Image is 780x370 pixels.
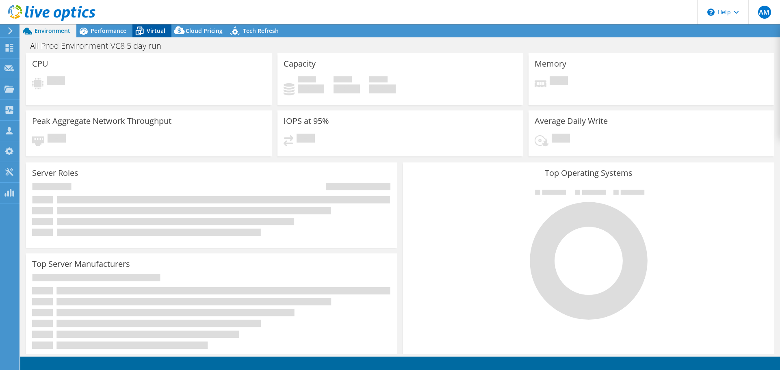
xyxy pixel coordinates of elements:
span: Environment [35,27,70,35]
span: AM [758,6,771,19]
span: Performance [91,27,126,35]
span: Pending [552,134,570,145]
h3: Capacity [284,59,316,68]
h3: Average Daily Write [535,117,608,125]
h4: 0 GiB [334,84,360,93]
h3: Peak Aggregate Network Throughput [32,117,171,125]
h3: Memory [535,59,566,68]
span: Virtual [147,27,165,35]
span: Pending [48,134,66,145]
span: Pending [550,76,568,87]
h3: Top Server Manufacturers [32,260,130,268]
h3: CPU [32,59,48,68]
span: Free [334,76,352,84]
span: Tech Refresh [243,27,279,35]
h3: Top Operating Systems [409,169,768,177]
span: Used [298,76,316,84]
span: Cloud Pricing [186,27,223,35]
h1: All Prod Environment VC8 5 day run [26,41,174,50]
span: Total [369,76,388,84]
h3: Server Roles [32,169,78,177]
h3: IOPS at 95% [284,117,329,125]
span: Pending [297,134,315,145]
h4: 0 GiB [298,84,324,93]
span: Pending [47,76,65,87]
svg: \n [707,9,715,16]
h4: 0 GiB [369,84,396,93]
